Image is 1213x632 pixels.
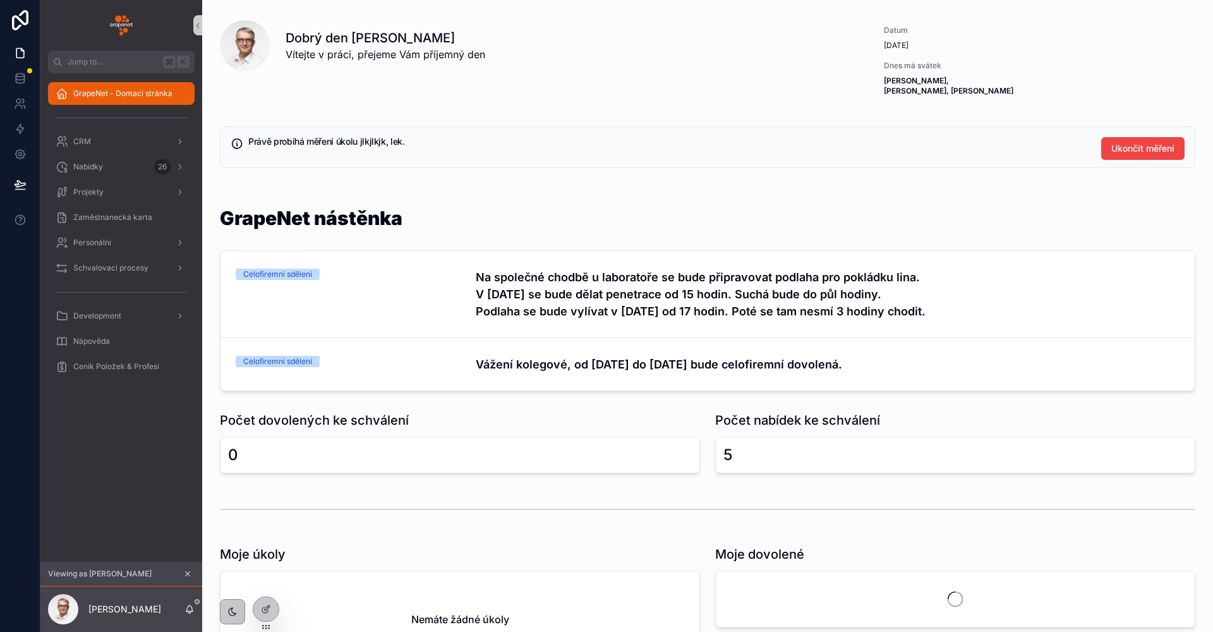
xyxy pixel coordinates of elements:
span: Personální [73,238,111,248]
a: Nabídky26 [48,155,195,178]
h4: Na společné chodbě u laboratoře se bude připravovat podlaha pro pokládku lina. V [DATE] se bude d... [476,269,1180,320]
span: Nápověda [73,336,110,346]
span: [DATE] [884,40,1015,51]
div: 0 [228,445,238,465]
div: Celofiremní sdělení [243,356,312,367]
div: scrollable content [40,73,202,394]
span: Dnes má svátek [884,61,1015,71]
h1: Počet dovolených ke schválení [220,411,409,429]
h1: Počet nabídek ke schválení [715,411,880,429]
h1: Moje dovolené [715,545,804,563]
span: Development [73,311,121,321]
span: GrapeNet - Domací stránka [73,88,172,99]
span: CRM [73,137,91,147]
p: [PERSON_NAME] [88,603,161,616]
img: App logo [110,15,133,35]
h4: Vážení kolegové, od [DATE] do [DATE] bude celofiremní dovolená. [476,356,1180,373]
a: Schvalovací procesy [48,257,195,279]
h5: Právě probíhá měření úkolu jlkjlkjk, lek. [248,137,1091,146]
a: Ceník Položek & Profesí [48,355,195,378]
h1: Dobrý den [PERSON_NAME] [286,29,485,47]
a: Nápověda [48,330,195,353]
a: GrapeNet - Domací stránka [48,82,195,105]
a: Personální [48,231,195,254]
span: Vítejte v práci, přejeme Vám příjemný den [286,47,485,62]
span: K [178,57,188,67]
div: 5 [723,445,732,465]
strong: [PERSON_NAME], [PERSON_NAME], [PERSON_NAME] [884,76,1013,95]
span: Ukončit měření [1111,142,1174,155]
a: Development [48,305,195,327]
h1: GrapeNet nástěnka [220,209,402,228]
a: CRM [48,130,195,153]
span: Viewing as [PERSON_NAME] [48,569,152,579]
span: Schvalovací procesy [73,263,148,273]
a: Projekty [48,181,195,204]
div: Celofiremní sdělení [243,269,312,280]
span: Datum [884,25,1015,35]
a: Zaměstnanecká karta [48,206,195,229]
span: Ceník Položek & Profesí [73,362,159,372]
div: 26 [154,159,171,174]
button: Jump to...K [48,51,195,73]
span: Projekty [73,187,104,197]
span: Nabídky [73,162,103,172]
h2: Nemáte žádné úkoly [411,612,509,627]
span: Jump to... [68,57,158,67]
h1: Moje úkoly [220,545,286,563]
span: Zaměstnanecká karta [73,212,152,222]
button: Ukončit měření [1101,137,1185,160]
